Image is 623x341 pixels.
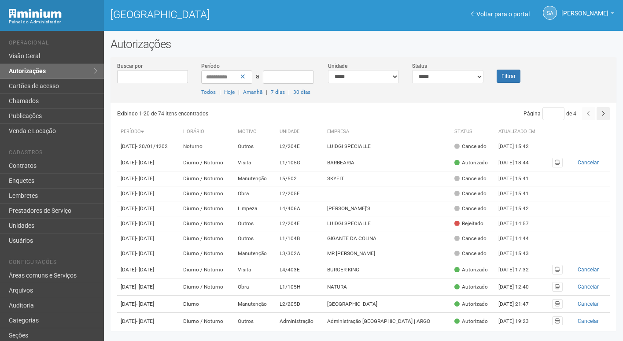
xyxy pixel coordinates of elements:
[454,266,488,274] div: Autorizado
[454,159,488,167] div: Autorizado
[117,107,364,120] div: Exibindo 1-20 de 74 itens encontrados
[454,175,487,182] div: Cancelado
[234,313,276,330] td: Outros
[180,154,234,171] td: Diurno / Noturno
[180,171,234,186] td: Diurno / Noturno
[180,139,234,154] td: Noturno
[570,282,606,292] button: Cancelar
[412,62,427,70] label: Status
[495,246,543,261] td: [DATE] 15:43
[276,246,324,261] td: L3/302A
[117,296,180,313] td: [DATE]
[117,246,180,261] td: [DATE]
[471,11,530,18] a: Voltar para o portal
[234,296,276,313] td: Manutenção
[276,201,324,216] td: L4/406A
[570,265,606,274] button: Cancelar
[136,143,168,149] span: - 20/01/4202
[224,89,235,95] a: Hoje
[9,149,97,159] li: Cadastros
[9,9,62,18] img: Minium
[9,259,97,268] li: Configurações
[234,125,276,139] th: Motivo
[180,125,234,139] th: Horário
[276,278,324,296] td: L1/105H
[180,313,234,330] td: Diurno / Noturno
[276,296,324,313] td: L2/205D
[276,139,324,154] td: L2/204E
[570,299,606,309] button: Cancelar
[324,201,451,216] td: [PERSON_NAME]'S
[324,125,451,139] th: Empresa
[276,261,324,278] td: L4/403E
[136,301,154,307] span: - [DATE]
[276,313,324,330] td: Administração
[451,125,495,139] th: Status
[234,278,276,296] td: Obra
[495,154,543,171] td: [DATE] 18:44
[454,220,483,227] div: Rejeitado
[180,186,234,201] td: Diurno / Noturno
[117,231,180,246] td: [DATE]
[324,261,451,278] td: BURGER KING
[234,186,276,201] td: Obra
[180,246,234,261] td: Diurno / Noturno
[454,318,488,325] div: Autorizado
[243,89,262,95] a: Amanhã
[136,250,154,256] span: - [DATE]
[454,190,487,197] div: Cancelado
[570,158,606,167] button: Cancelar
[495,171,543,186] td: [DATE] 15:41
[570,316,606,326] button: Cancelar
[495,261,543,278] td: [DATE] 17:32
[180,296,234,313] td: Diurno
[117,313,180,330] td: [DATE]
[117,171,180,186] td: [DATE]
[324,296,451,313] td: [GEOGRAPHIC_DATA]
[180,278,234,296] td: Diurno / Noturno
[9,40,97,49] li: Operacional
[117,261,180,278] td: [DATE]
[136,267,154,273] span: - [DATE]
[180,231,234,246] td: Diurno / Noturno
[293,89,310,95] a: 30 dias
[497,70,520,83] button: Filtrar
[454,283,488,291] div: Autorizado
[454,143,487,150] div: Cancelado
[324,313,451,330] td: Administração [GEOGRAPHIC_DATA] | ARGO
[117,62,143,70] label: Buscar por
[454,300,488,308] div: Autorizado
[543,6,557,20] a: SA
[324,171,451,186] td: SKYFIT
[324,278,451,296] td: NATURA
[136,190,154,196] span: - [DATE]
[288,89,290,95] span: |
[324,139,451,154] td: LUIDGI SPECIALLE
[219,89,221,95] span: |
[495,186,543,201] td: [DATE] 15:41
[276,154,324,171] td: L1/105G
[136,220,154,226] span: - [DATE]
[495,296,543,313] td: [DATE] 21:47
[111,9,357,20] h1: [GEOGRAPHIC_DATA]
[117,278,180,296] td: [DATE]
[234,201,276,216] td: Limpeza
[324,154,451,171] td: BARBEARIA
[180,216,234,231] td: Diurno / Noturno
[136,284,154,290] span: - [DATE]
[324,246,451,261] td: MR [PERSON_NAME]
[180,261,234,278] td: Diurno / Noturno
[324,216,451,231] td: LUIDGI SPECIALLE
[117,125,180,139] th: Período
[454,235,487,242] div: Cancelado
[117,139,180,154] td: [DATE]
[180,201,234,216] td: Diurno / Noturno
[495,231,543,246] td: [DATE] 14:44
[201,89,216,95] a: Todos
[117,201,180,216] td: [DATE]
[495,216,543,231] td: [DATE] 14:57
[266,89,267,95] span: |
[234,154,276,171] td: Visita
[276,171,324,186] td: L5/502
[271,89,285,95] a: 7 dias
